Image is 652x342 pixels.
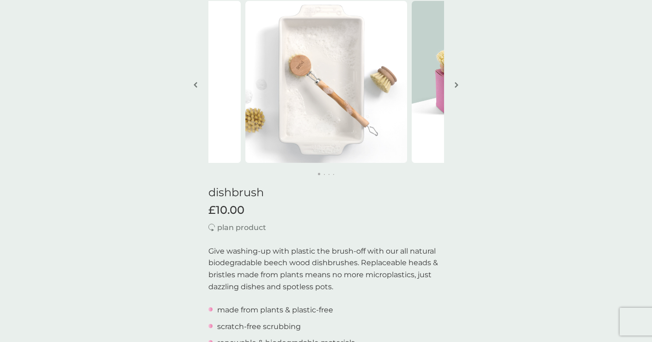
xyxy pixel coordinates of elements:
img: right-arrow.svg [455,81,458,88]
span: £10.00 [208,204,244,217]
p: plan product [217,222,266,234]
h1: dishbrush [208,186,444,199]
img: left-arrow.svg [194,81,197,88]
p: scratch-free scrubbing [217,321,301,333]
p: made from plants & plastic-free [217,304,333,316]
p: Give washing-up with plastic the brush-off with our all natural biodegradable beech wood dishbrus... [208,245,444,292]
